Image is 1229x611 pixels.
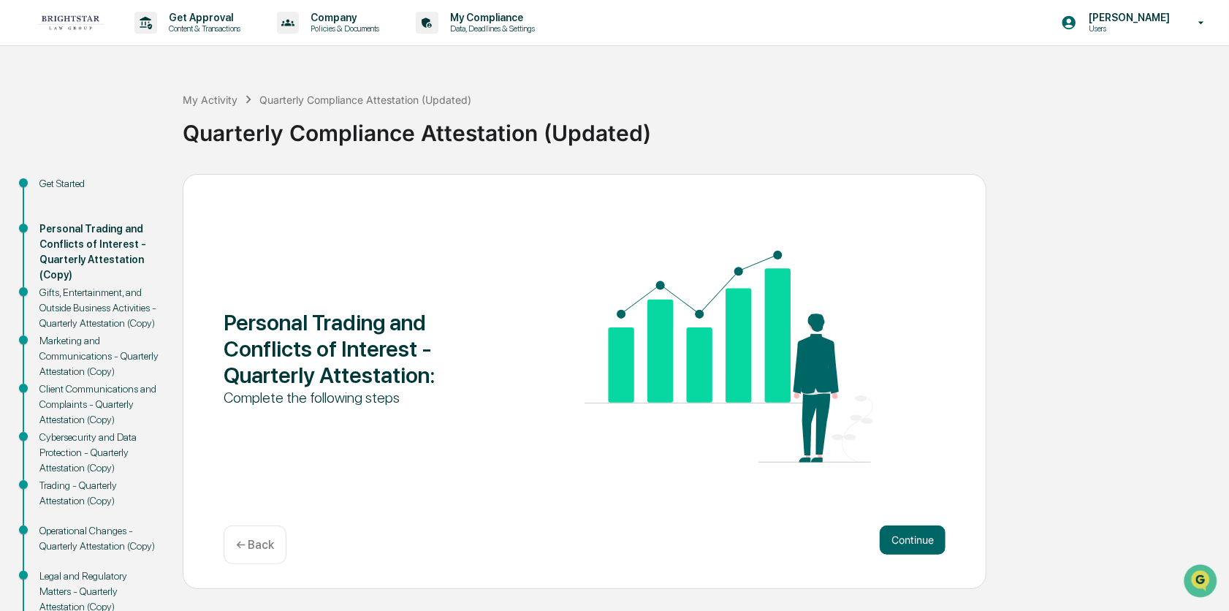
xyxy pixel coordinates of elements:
img: 1746055101610-c473b297-6a78-478c-a979-82029cc54cd1 [15,112,41,138]
p: [PERSON_NAME] [1077,12,1177,23]
div: 🔎 [15,213,26,225]
div: We're available if you need us! [50,126,185,138]
p: Users [1077,23,1177,34]
span: Pylon [145,248,177,259]
button: Start new chat [248,116,266,134]
p: ← Back [236,538,274,552]
div: Operational Changes - Quarterly Attestation (Copy) [39,523,159,554]
button: Continue [880,525,945,555]
a: Powered byPylon [103,247,177,259]
span: Preclearance [29,184,94,199]
div: My Activity [183,94,237,106]
p: Data, Deadlines & Settings [438,23,542,34]
div: Trading - Quarterly Attestation (Copy) [39,478,159,509]
div: 🖐️ [15,186,26,197]
div: 🗄️ [106,186,118,197]
p: How can we help? [15,31,266,54]
a: 🔎Data Lookup [9,206,98,232]
div: Personal Trading and Conflicts of Interest - Quarterly Attestation (Copy) [39,221,159,283]
iframe: Open customer support [1182,563,1222,602]
div: Personal Trading and Conflicts of Interest - Quarterly Attestation : [224,309,512,388]
div: Start new chat [50,112,240,126]
div: Gifts, Entertainment, and Outside Business Activities - Quarterly Attestation (Copy) [39,285,159,331]
div: Get Started [39,176,159,191]
div: Marketing and Communications - Quarterly Attestation (Copy) [39,333,159,379]
a: 🗄️Attestations [100,178,187,205]
p: Policies & Documents [299,23,387,34]
p: Content & Transactions [157,23,248,34]
div: Quarterly Compliance Attestation (Updated) [183,108,1222,146]
p: Company [299,12,387,23]
span: Attestations [121,184,181,199]
p: Get Approval [157,12,248,23]
div: Complete the following steps [224,388,512,407]
div: Cybersecurity and Data Protection - Quarterly Attestation (Copy) [39,430,159,476]
div: Quarterly Compliance Attestation (Updated) [259,94,471,106]
a: 🖐️Preclearance [9,178,100,205]
img: Personal Trading and Conflicts of Interest - Quarterly Attestation [585,251,873,463]
span: Data Lookup [29,212,92,227]
p: My Compliance [438,12,542,23]
div: Client Communications and Complaints - Quarterly Attestation (Copy) [39,382,159,428]
img: logo [35,15,105,31]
